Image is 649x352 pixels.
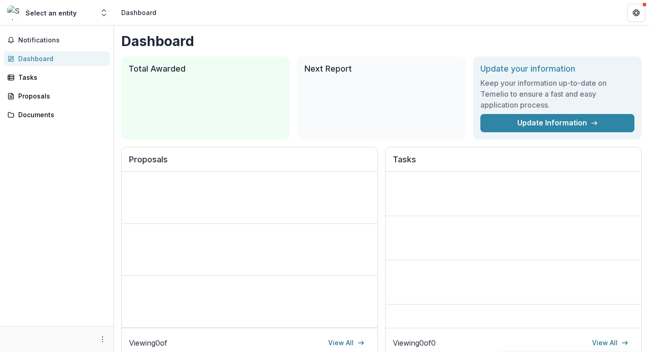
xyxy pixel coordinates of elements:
p: Viewing 0 of 0 [393,337,436,348]
h2: Update your information [480,64,634,74]
span: Notifications [18,36,106,44]
a: Tasks [4,70,110,85]
p: Viewing 0 of [129,337,167,348]
button: Get Help [627,4,645,22]
a: Dashboard [4,51,110,66]
a: Update Information [480,114,634,132]
h3: Keep your information up-to-date on Temelio to ensure a fast and easy application process. [480,78,634,110]
nav: breadcrumb [118,6,160,19]
div: Dashboard [18,54,103,63]
a: View All [587,336,634,350]
div: Dashboard [121,8,156,17]
div: Documents [18,110,103,119]
div: Select an entity [26,8,77,18]
h2: Next Report [304,64,458,74]
div: Proposals [18,91,103,101]
a: View All [323,336,370,350]
h1: Dashboard [121,33,642,49]
img: Select an entity [7,5,22,20]
a: Documents [4,107,110,122]
div: Tasks [18,72,103,82]
h2: Proposals [129,155,370,172]
h2: Tasks [393,155,634,172]
button: Open entity switcher [98,4,110,22]
button: Notifications [4,33,110,47]
a: Proposals [4,88,110,104]
h2: Total Awarded [129,64,283,74]
button: More [97,334,108,345]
